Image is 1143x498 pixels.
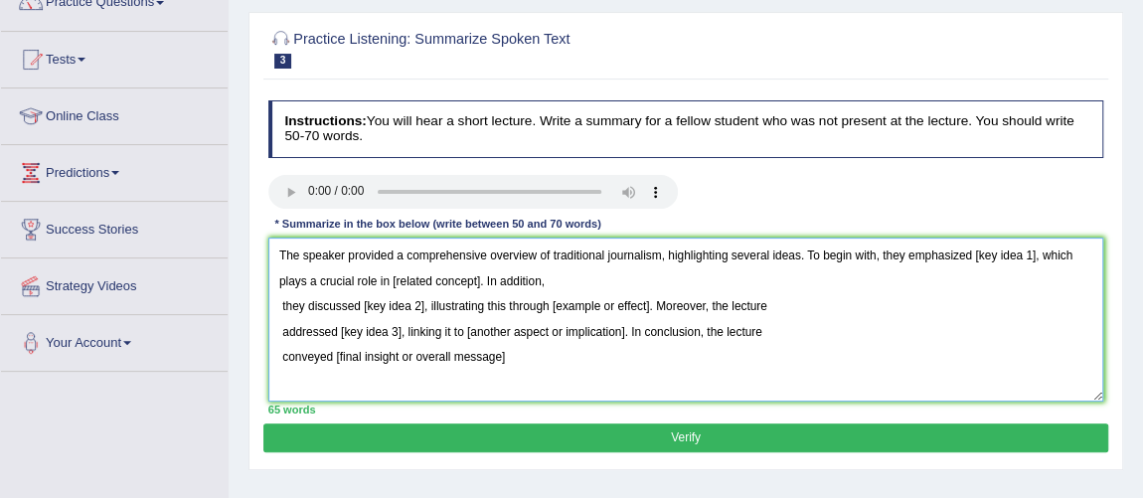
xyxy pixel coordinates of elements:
button: Verify [263,423,1107,452]
b: Instructions: [284,113,366,128]
a: Success Stories [1,202,228,251]
span: 3 [274,54,292,69]
a: Predictions [1,145,228,195]
h4: You will hear a short lecture. Write a summary for a fellow student who was not present at the le... [268,100,1104,157]
a: Tests [1,32,228,82]
div: * Summarize in the box below (write between 50 and 70 words) [268,217,608,234]
h2: Practice Listening: Summarize Spoken Text [268,27,786,69]
a: Online Class [1,88,228,138]
div: 65 words [268,402,1104,417]
a: Your Account [1,315,228,365]
a: Strategy Videos [1,258,228,308]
